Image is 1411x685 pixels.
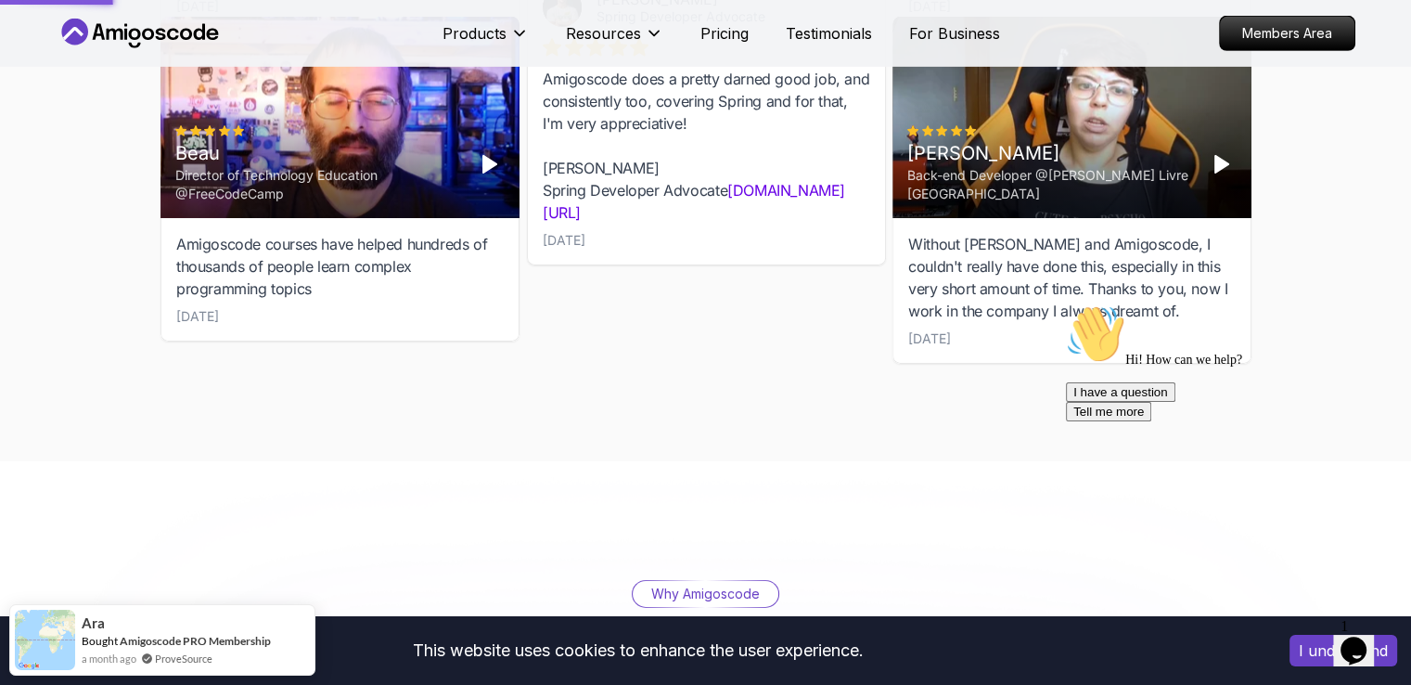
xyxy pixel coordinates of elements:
a: Pricing [700,22,749,45]
p: Comprehensive coding courses [403,216,689,239]
p: Bootcamp [71,305,144,328]
div: 👋Hi! How can we help?I have a questionTell me more [7,7,341,124]
a: For Business [909,22,1000,45]
span: a month ago [82,651,136,666]
p: Learn by building real projects [734,216,1020,239]
a: Testimonials [786,22,872,45]
p: A comprehensive guide and instruction manual for all courses [403,331,689,376]
div: This website uses cookies to enhance the user experience. [14,630,1262,671]
a: CoursesComprehensive coding courses [388,175,704,253]
a: PortfollyThe one-click portfolio builder for developers [57,175,373,276]
a: Members Area [1219,16,1355,51]
p: Members Area [1220,17,1354,50]
p: Textbook [734,305,802,328]
span: Ara [82,615,105,631]
img: :wave: [7,7,67,67]
p: Resources [566,22,641,45]
p: Portfolly [71,190,131,213]
p: The one-click portfolio builder for developers [71,216,358,261]
span: Hi! How can we help? [7,56,184,70]
a: BootcampUnlock your journey with our 10 week bootcamp [57,291,373,391]
a: amigoscode 2.0Amigoscode 2.0 Out NowThe Ultimate guide to gaining points and unlocking rewards [1058,149,1355,418]
span: Bought [82,634,118,648]
p: for students [809,307,891,326]
a: ProveSource [155,651,212,666]
img: provesource social proof notification image [15,610,75,670]
a: Textbookfor studentsA comprehensive guide and instruction manual for all courses [719,291,1035,391]
p: Roadmaps [403,305,477,328]
a: RoadmapsA comprehensive guide and instruction manual for all courses [388,291,704,391]
button: Accept cookies [1289,635,1397,666]
h2: Products [57,97,1355,126]
p: Unlock your journey with our 10 week bootcamp [71,331,358,376]
p: A comprehensive guide and instruction manual for all courses [734,331,1020,376]
p: Builds [734,190,776,213]
p: Why Amigoscode [651,585,760,603]
a: Amigoscode PRO Membership [120,634,271,648]
button: Tell me more [7,105,93,124]
img: amigoscode 2.0 [1074,164,1340,313]
iframe: chat widget [1333,611,1392,666]
a: BuildsLearn by building real projects [719,175,1035,253]
p: Products [443,22,507,45]
iframe: chat widget [1058,297,1392,601]
button: Resources [566,22,663,59]
button: I have a question [7,85,117,105]
button: Products [443,22,529,59]
p: Courses [403,190,461,213]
